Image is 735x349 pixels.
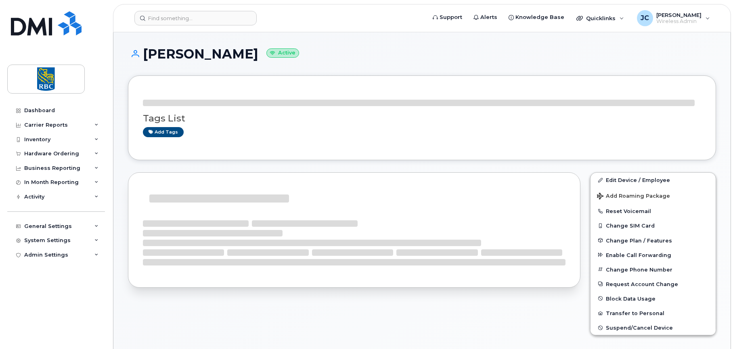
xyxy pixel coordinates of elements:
[591,187,716,204] button: Add Roaming Package
[591,204,716,218] button: Reset Voicemail
[591,233,716,248] button: Change Plan / Features
[143,113,701,123] h3: Tags List
[591,291,716,306] button: Block Data Usage
[606,237,672,243] span: Change Plan / Features
[143,127,184,137] a: Add tags
[606,325,673,331] span: Suspend/Cancel Device
[128,47,716,61] h1: [PERSON_NAME]
[606,252,671,258] span: Enable Call Forwarding
[591,218,716,233] button: Change SIM Card
[591,277,716,291] button: Request Account Change
[591,320,716,335] button: Suspend/Cancel Device
[591,173,716,187] a: Edit Device / Employee
[597,193,670,201] span: Add Roaming Package
[591,306,716,320] button: Transfer to Personal
[266,48,299,58] small: Active
[591,248,716,262] button: Enable Call Forwarding
[591,262,716,277] button: Change Phone Number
